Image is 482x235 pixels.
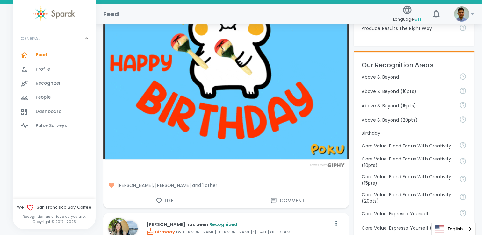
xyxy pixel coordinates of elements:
p: Recognition as unique as you are! [13,214,96,219]
span: People [36,94,51,101]
svg: For going above and beyond! [459,73,467,80]
svg: For going above and beyond! [459,101,467,109]
span: Recognize! [36,80,61,87]
div: Language [431,223,476,235]
p: Core Value: Blend Focus With Creativity (15pts) [362,174,454,186]
p: Birthday [362,130,467,136]
p: Above & Beyond [362,74,454,80]
a: English [432,223,475,235]
svg: For going above and beyond! [459,87,467,95]
span: en [414,15,421,23]
p: Core Value: Espresso Yourself (10pts) [362,225,454,231]
span: Language: [393,15,421,24]
button: Like [103,194,226,207]
div: GENERAL [13,48,96,135]
a: Recognize! [13,76,96,90]
p: [PERSON_NAME] has been [147,221,331,228]
button: Language:en [391,3,423,25]
a: Dashboard [13,105,96,119]
a: Feed [13,48,96,62]
img: Sparck logo [33,6,75,21]
h1: Feed [103,9,119,19]
a: Sparck logo [13,6,96,21]
svg: Achieve goals today and innovate for tomorrow [459,175,467,183]
span: Birthday [147,229,175,235]
a: People [13,90,96,104]
p: Above & Beyond (10pts) [362,88,454,95]
p: Core Value: Blend Focus With Creativity (20pts) [362,191,454,204]
p: Above & Beyond (20pts) [362,117,454,123]
p: Above & Beyond (15pts) [362,103,454,109]
span: [PERSON_NAME], [PERSON_NAME] and 1 other [108,182,344,189]
p: Our Recognition Areas [362,60,467,70]
p: Produce Results The Right Way [362,25,454,32]
span: We San Francisco Bay Coffee [13,204,96,211]
img: Picture of Mikhail [454,6,469,22]
a: Profile [13,62,96,76]
p: Copyright © 2017 - 2025 [13,219,96,224]
svg: Achieve goals today and innovate for tomorrow [459,141,467,149]
span: Recognized! [209,221,239,228]
p: Core Value: Blend Focus With Creativity (10pts) [362,156,454,168]
svg: Find success working together and doing the right thing [459,24,467,32]
span: Feed [36,52,47,58]
img: Powered by GIPHY [308,163,346,167]
svg: Share your voice and your ideas [459,209,467,217]
svg: For going above and beyond! [459,116,467,123]
svg: Achieve goals today and innovate for tomorrow [459,157,467,165]
span: Profile [36,66,50,73]
button: Comment [226,194,349,207]
aside: Language selected: English [431,223,476,235]
span: Dashboard [36,109,62,115]
p: Core Value: Espresso Yourself [362,210,454,217]
a: Pulse Surveys [13,119,96,133]
p: GENERAL [20,35,40,42]
div: GENERAL [13,29,96,48]
svg: Achieve goals today and innovate for tomorrow [459,193,467,201]
p: Core Value: Blend Focus With Creativity [362,143,454,149]
span: Pulse Surveys [36,123,67,129]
